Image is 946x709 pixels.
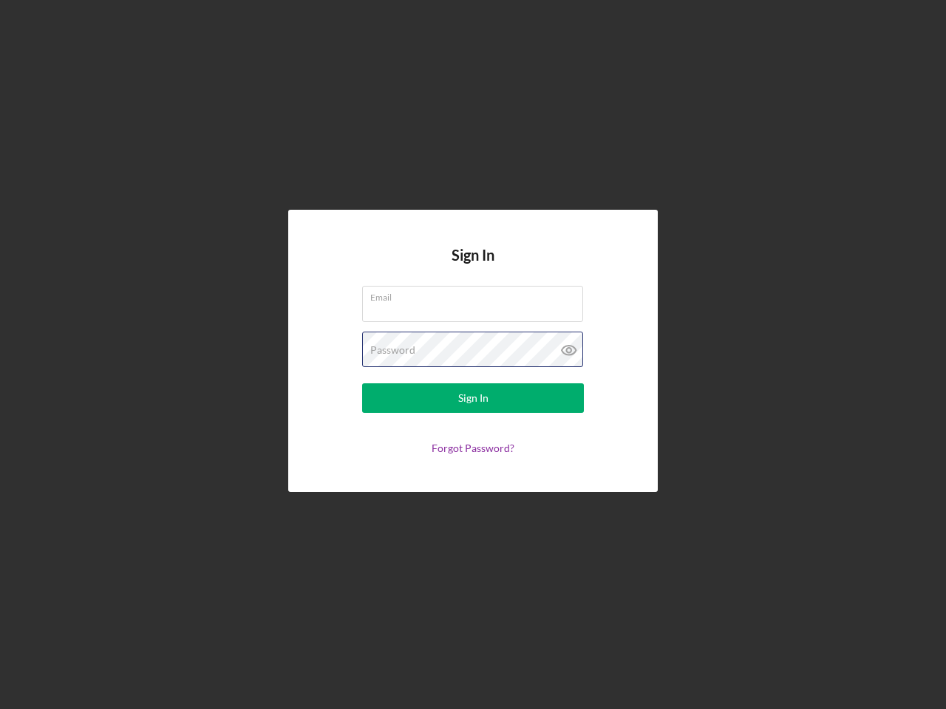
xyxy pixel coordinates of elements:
[458,383,489,413] div: Sign In
[362,383,584,413] button: Sign In
[370,287,583,303] label: Email
[370,344,415,356] label: Password
[452,247,494,286] h4: Sign In
[432,442,514,454] a: Forgot Password?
